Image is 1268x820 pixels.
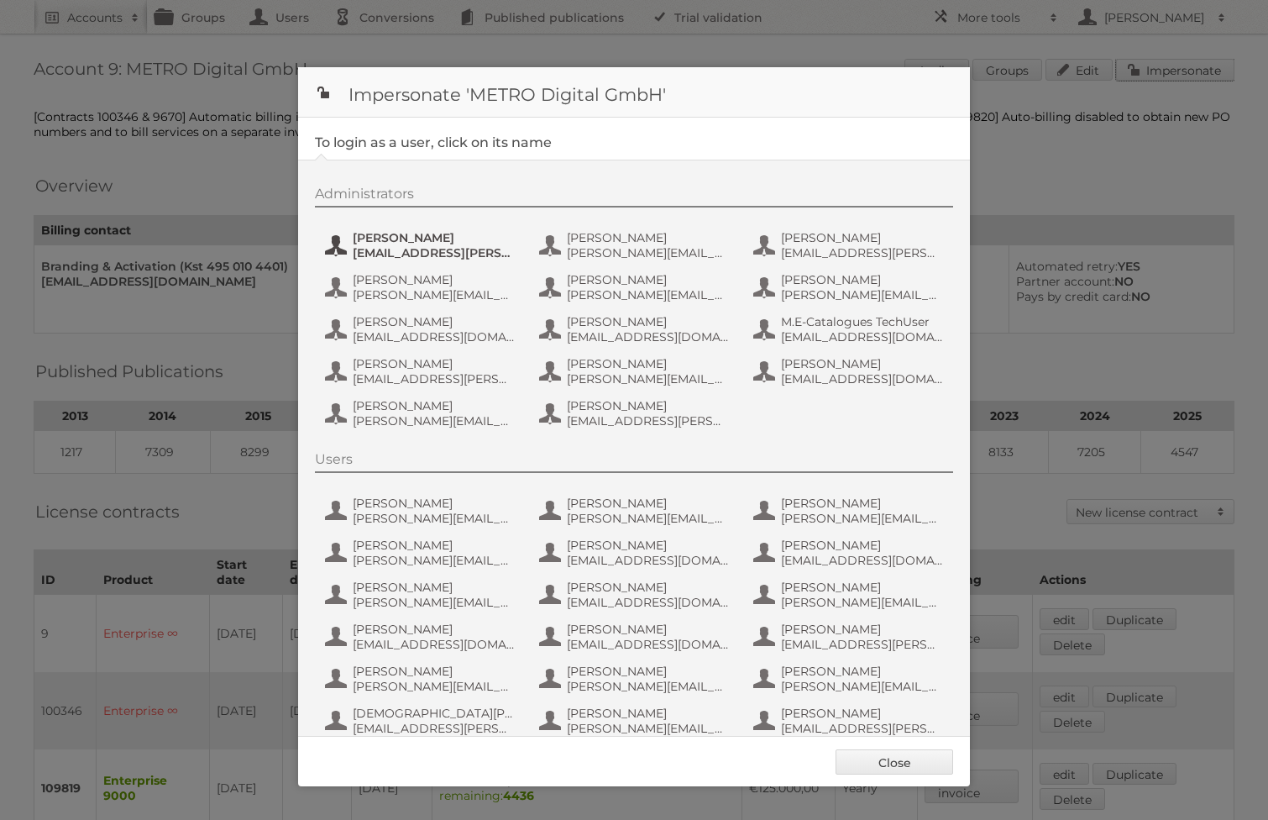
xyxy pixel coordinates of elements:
[353,595,516,610] span: [PERSON_NAME][EMAIL_ADDRESS][PERSON_NAME][DOMAIN_NAME]
[323,662,521,696] button: [PERSON_NAME] [PERSON_NAME][EMAIL_ADDRESS][PERSON_NAME][DOMAIN_NAME]
[781,637,944,652] span: [EMAIL_ADDRESS][PERSON_NAME][DOMAIN_NAME]
[781,329,944,344] span: [EMAIL_ADDRESS][DOMAIN_NAME]
[567,398,730,413] span: [PERSON_NAME]
[323,397,521,430] button: [PERSON_NAME] [PERSON_NAME][EMAIL_ADDRESS][PERSON_NAME][DOMAIN_NAME]
[353,664,516,679] span: [PERSON_NAME]
[752,229,949,262] button: [PERSON_NAME] [EMAIL_ADDRESS][PERSON_NAME][DOMAIN_NAME]
[567,371,730,386] span: [PERSON_NAME][EMAIL_ADDRESS][DOMAIN_NAME]
[567,314,730,329] span: [PERSON_NAME]
[567,538,730,553] span: [PERSON_NAME]
[353,580,516,595] span: [PERSON_NAME]
[781,314,944,329] span: M.E-Catalogues TechUser
[353,272,516,287] span: [PERSON_NAME]
[353,287,516,302] span: [PERSON_NAME][EMAIL_ADDRESS][PERSON_NAME][DOMAIN_NAME]
[567,721,730,736] span: [PERSON_NAME][EMAIL_ADDRESS][PERSON_NAME][DOMAIN_NAME]
[781,538,944,553] span: [PERSON_NAME]
[323,620,521,654] button: [PERSON_NAME] [EMAIL_ADDRESS][DOMAIN_NAME]
[752,536,949,570] button: [PERSON_NAME] [EMAIL_ADDRESS][DOMAIN_NAME]
[567,553,730,568] span: [EMAIL_ADDRESS][DOMAIN_NAME]
[567,287,730,302] span: [PERSON_NAME][EMAIL_ADDRESS][PERSON_NAME][DOMAIN_NAME]
[752,271,949,304] button: [PERSON_NAME] [PERSON_NAME][EMAIL_ADDRESS][DOMAIN_NAME]
[781,622,944,637] span: [PERSON_NAME]
[567,356,730,371] span: [PERSON_NAME]
[537,494,735,528] button: [PERSON_NAME] [PERSON_NAME][EMAIL_ADDRESS][PERSON_NAME][DOMAIN_NAME]
[323,578,521,612] button: [PERSON_NAME] [PERSON_NAME][EMAIL_ADDRESS][PERSON_NAME][DOMAIN_NAME]
[752,578,949,612] button: [PERSON_NAME] [PERSON_NAME][EMAIL_ADDRESS][PERSON_NAME][DOMAIN_NAME]
[537,578,735,612] button: [PERSON_NAME] [EMAIL_ADDRESS][DOMAIN_NAME]
[353,356,516,371] span: [PERSON_NAME]
[353,496,516,511] span: [PERSON_NAME]
[781,595,944,610] span: [PERSON_NAME][EMAIL_ADDRESS][PERSON_NAME][DOMAIN_NAME]
[315,451,953,473] div: Users
[752,704,949,738] button: [PERSON_NAME] [EMAIL_ADDRESS][PERSON_NAME][DOMAIN_NAME]
[353,245,516,260] span: [EMAIL_ADDRESS][PERSON_NAME][DOMAIN_NAME]
[323,704,521,738] button: [DEMOGRAPHIC_DATA][PERSON_NAME] [EMAIL_ADDRESS][PERSON_NAME][DOMAIN_NAME]
[323,271,521,304] button: [PERSON_NAME] [PERSON_NAME][EMAIL_ADDRESS][PERSON_NAME][DOMAIN_NAME]
[567,496,730,511] span: [PERSON_NAME]
[353,329,516,344] span: [EMAIL_ADDRESS][DOMAIN_NAME]
[781,230,944,245] span: [PERSON_NAME]
[752,355,949,388] button: [PERSON_NAME] [EMAIL_ADDRESS][DOMAIN_NAME]
[567,580,730,595] span: [PERSON_NAME]
[537,704,735,738] button: [PERSON_NAME] [PERSON_NAME][EMAIL_ADDRESS][PERSON_NAME][DOMAIN_NAME]
[567,637,730,652] span: [EMAIL_ADDRESS][DOMAIN_NAME]
[353,622,516,637] span: [PERSON_NAME]
[836,749,953,775] a: Close
[298,67,970,118] h1: Impersonate 'METRO Digital GmbH'
[752,494,949,528] button: [PERSON_NAME] [PERSON_NAME][EMAIL_ADDRESS][PERSON_NAME][DOMAIN_NAME]
[353,230,516,245] span: [PERSON_NAME]
[353,371,516,386] span: [EMAIL_ADDRESS][PERSON_NAME][DOMAIN_NAME]
[781,272,944,287] span: [PERSON_NAME]
[752,620,949,654] button: [PERSON_NAME] [EMAIL_ADDRESS][PERSON_NAME][DOMAIN_NAME]
[567,595,730,610] span: [EMAIL_ADDRESS][DOMAIN_NAME]
[323,536,521,570] button: [PERSON_NAME] [PERSON_NAME][EMAIL_ADDRESS][PERSON_NAME][DOMAIN_NAME]
[781,580,944,595] span: [PERSON_NAME]
[537,536,735,570] button: [PERSON_NAME] [EMAIL_ADDRESS][DOMAIN_NAME]
[323,229,521,262] button: [PERSON_NAME] [EMAIL_ADDRESS][PERSON_NAME][DOMAIN_NAME]
[315,186,953,208] div: Administrators
[353,314,516,329] span: [PERSON_NAME]
[353,706,516,721] span: [DEMOGRAPHIC_DATA][PERSON_NAME]
[567,511,730,526] span: [PERSON_NAME][EMAIL_ADDRESS][PERSON_NAME][DOMAIN_NAME]
[781,721,944,736] span: [EMAIL_ADDRESS][PERSON_NAME][DOMAIN_NAME]
[781,371,944,386] span: [EMAIL_ADDRESS][DOMAIN_NAME]
[567,272,730,287] span: [PERSON_NAME]
[537,229,735,262] button: [PERSON_NAME] [PERSON_NAME][EMAIL_ADDRESS][PERSON_NAME][DOMAIN_NAME]
[353,413,516,428] span: [PERSON_NAME][EMAIL_ADDRESS][PERSON_NAME][DOMAIN_NAME]
[781,496,944,511] span: [PERSON_NAME]
[781,356,944,371] span: [PERSON_NAME]
[567,664,730,679] span: [PERSON_NAME]
[537,355,735,388] button: [PERSON_NAME] [PERSON_NAME][EMAIL_ADDRESS][DOMAIN_NAME]
[537,620,735,654] button: [PERSON_NAME] [EMAIL_ADDRESS][DOMAIN_NAME]
[537,313,735,346] button: [PERSON_NAME] [EMAIL_ADDRESS][DOMAIN_NAME]
[781,706,944,721] span: [PERSON_NAME]
[567,329,730,344] span: [EMAIL_ADDRESS][DOMAIN_NAME]
[537,271,735,304] button: [PERSON_NAME] [PERSON_NAME][EMAIL_ADDRESS][PERSON_NAME][DOMAIN_NAME]
[537,662,735,696] button: [PERSON_NAME] [PERSON_NAME][EMAIL_ADDRESS][PERSON_NAME][DOMAIN_NAME]
[353,398,516,413] span: [PERSON_NAME]
[315,134,552,150] legend: To login as a user, click on its name
[567,706,730,721] span: [PERSON_NAME]
[537,397,735,430] button: [PERSON_NAME] [EMAIL_ADDRESS][PERSON_NAME][DOMAIN_NAME]
[781,287,944,302] span: [PERSON_NAME][EMAIL_ADDRESS][DOMAIN_NAME]
[752,662,949,696] button: [PERSON_NAME] [PERSON_NAME][EMAIL_ADDRESS][PERSON_NAME][DOMAIN_NAME]
[567,622,730,637] span: [PERSON_NAME]
[752,313,949,346] button: M.E-Catalogues TechUser [EMAIL_ADDRESS][DOMAIN_NAME]
[567,679,730,694] span: [PERSON_NAME][EMAIL_ADDRESS][PERSON_NAME][DOMAIN_NAME]
[353,511,516,526] span: [PERSON_NAME][EMAIL_ADDRESS][PERSON_NAME][PERSON_NAME][DOMAIN_NAME]
[323,355,521,388] button: [PERSON_NAME] [EMAIL_ADDRESS][PERSON_NAME][DOMAIN_NAME]
[781,511,944,526] span: [PERSON_NAME][EMAIL_ADDRESS][PERSON_NAME][DOMAIN_NAME]
[567,413,730,428] span: [EMAIL_ADDRESS][PERSON_NAME][DOMAIN_NAME]
[781,664,944,679] span: [PERSON_NAME]
[353,637,516,652] span: [EMAIL_ADDRESS][DOMAIN_NAME]
[353,538,516,553] span: [PERSON_NAME]
[781,553,944,568] span: [EMAIL_ADDRESS][DOMAIN_NAME]
[323,494,521,528] button: [PERSON_NAME] [PERSON_NAME][EMAIL_ADDRESS][PERSON_NAME][PERSON_NAME][DOMAIN_NAME]
[323,313,521,346] button: [PERSON_NAME] [EMAIL_ADDRESS][DOMAIN_NAME]
[353,721,516,736] span: [EMAIL_ADDRESS][PERSON_NAME][DOMAIN_NAME]
[781,245,944,260] span: [EMAIL_ADDRESS][PERSON_NAME][DOMAIN_NAME]
[567,245,730,260] span: [PERSON_NAME][EMAIL_ADDRESS][PERSON_NAME][DOMAIN_NAME]
[353,553,516,568] span: [PERSON_NAME][EMAIL_ADDRESS][PERSON_NAME][DOMAIN_NAME]
[781,679,944,694] span: [PERSON_NAME][EMAIL_ADDRESS][PERSON_NAME][DOMAIN_NAME]
[353,679,516,694] span: [PERSON_NAME][EMAIL_ADDRESS][PERSON_NAME][DOMAIN_NAME]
